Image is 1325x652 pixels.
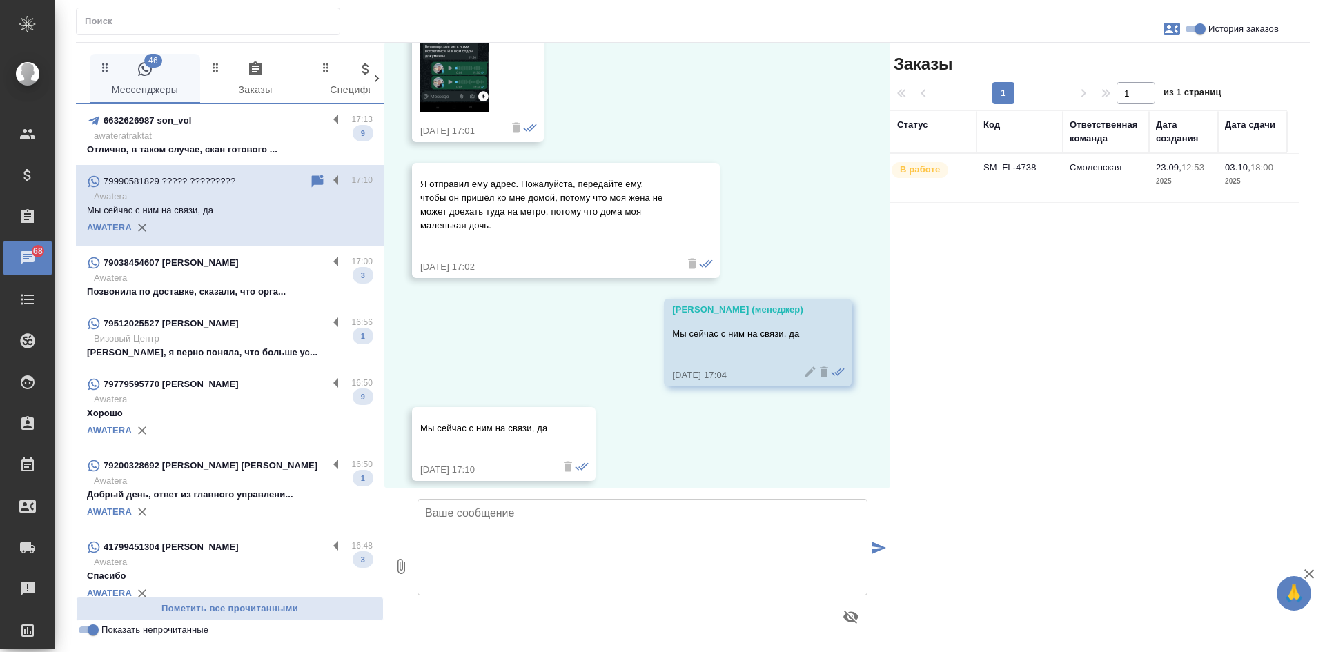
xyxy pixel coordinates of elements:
p: 17:13 [351,112,373,126]
div: 41799451304 [PERSON_NAME]16:48AwateraСпасибо3AWATERA [76,531,384,612]
button: Удалить привязку [132,420,153,441]
span: 3 [353,553,373,566]
svg: Зажми и перетащи, чтобы поменять порядок вкладок [209,61,222,74]
p: 17:10 [351,173,373,187]
span: Показать непрочитанные [101,623,208,637]
p: 79038454607 [PERSON_NAME] [104,256,239,270]
div: 6632626987 son_vol17:13awateratraktatОтлично, в таком случае, скан готового ...9 [76,104,384,165]
p: Awatera [94,190,373,204]
p: Мы сейчас с ним на связи, да [87,204,373,217]
p: Awatera [94,393,373,406]
p: 6632626987 son_vol [104,114,192,128]
p: 16:48 [351,539,373,553]
a: AWATERA [87,425,132,435]
span: 68 [25,244,51,258]
div: 79038454607 [PERSON_NAME]17:00AwateraПозвонила по доставке, сказали, что орга...3 [76,246,384,307]
p: 2025 [1156,175,1211,188]
a: 68 [3,241,52,275]
div: [DATE] 17:01 [420,124,495,138]
p: 17:00 [351,255,373,268]
p: 79779595770 [PERSON_NAME] [104,377,239,391]
div: [DATE] 17:04 [672,368,803,382]
div: [DATE] 17:02 [420,260,671,274]
p: В работе [900,163,940,177]
p: 79512025527 [PERSON_NAME] [104,317,239,330]
span: Заказы [208,61,302,99]
span: 🙏 [1282,579,1306,608]
button: Удалить привязку [132,502,153,522]
div: [DATE] 17:10 [420,463,547,477]
p: 79200328692 [PERSON_NAME] [PERSON_NAME] [104,459,317,473]
p: 12:53 [1181,162,1204,172]
a: AWATERA [87,588,132,598]
p: 23.09, [1156,162,1181,172]
span: 1 [353,471,373,485]
div: Дата сдачи [1225,118,1275,132]
p: Добрый день, ответ из главного управлени... [87,488,373,502]
p: Awatera [94,555,373,569]
span: 1 [353,329,373,343]
button: Предпросмотр [834,600,867,633]
div: Выставляет ПМ после принятия заказа от КМа [890,161,970,179]
span: 46 [144,54,162,68]
p: awateratraktat [94,129,373,143]
span: Мессенджеры [98,61,192,99]
div: Дата создания [1156,118,1211,146]
span: 9 [353,126,373,140]
div: Статус [897,118,928,132]
p: 16:56 [351,315,373,329]
span: 9 [353,390,373,404]
span: Спецификации [319,61,413,99]
p: 16:50 [351,457,373,471]
p: Визовый Центр [94,332,373,346]
button: 🙏 [1277,576,1311,611]
td: Смоленская [1063,154,1149,202]
div: Ответственная команда [1070,118,1142,146]
p: Спасибо [87,569,373,583]
p: Позвонила по доставке, сказали, что орга... [87,285,373,299]
span: 3 [353,268,373,282]
p: Мы сейчас с ним на связи, да [672,327,803,341]
div: 79200328692 [PERSON_NAME] [PERSON_NAME]16:50AwateraДобрый день, ответ из главного управлени...1AW... [76,449,384,531]
p: 18:00 [1250,162,1273,172]
p: 03.10, [1225,162,1250,172]
input: Поиск [85,12,340,31]
div: Код [983,118,1000,132]
p: Awatera [94,474,373,488]
a: AWATERA [87,506,132,517]
div: 79990581829 ????? ?????????17:10AwateraМы сейчас с ним на связи, даAWATERA [76,165,384,246]
div: 79512025527 [PERSON_NAME]16:56Визовый Центр[PERSON_NAME], я верно поняла, что больше ус...1 [76,307,384,368]
svg: Зажми и перетащи, чтобы поменять порядок вкладок [99,61,112,74]
p: 41799451304 [PERSON_NAME] [104,540,239,554]
span: История заказов [1208,22,1279,36]
div: 79779595770 [PERSON_NAME]16:50AwateraХорошо9AWATERA [76,368,384,449]
button: Удалить привязку [132,583,153,604]
div: Пометить непрочитанным [309,173,326,190]
p: 79990581829 ????? ????????? [104,175,235,188]
button: Заявки [1155,12,1188,46]
span: из 1 страниц [1164,84,1221,104]
td: SM_FL-4738 [976,154,1063,202]
button: Пометить все прочитанными [76,597,384,621]
span: Заказы [890,53,952,75]
p: Awatera [94,271,373,285]
a: AWATERA [87,222,132,233]
p: 2025 [1225,175,1280,188]
span: Пометить все прочитанными [84,601,376,617]
p: [PERSON_NAME], я верно поняла, что больше ус... [87,346,373,359]
p: Хорошо [87,406,373,420]
p: Отлично, в таком случае, скан готового ... [87,143,373,157]
p: Я отправил ему адрес. Пожалуйста, передайте ему, чтобы он пришёл ко мне домой, потому что моя жен... [420,177,671,233]
p: Мы сейчас с ним на связи, да [420,422,547,435]
p: 16:50 [351,376,373,390]
button: Удалить привязку [132,217,153,238]
div: [PERSON_NAME] (менеджер) [672,303,803,317]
